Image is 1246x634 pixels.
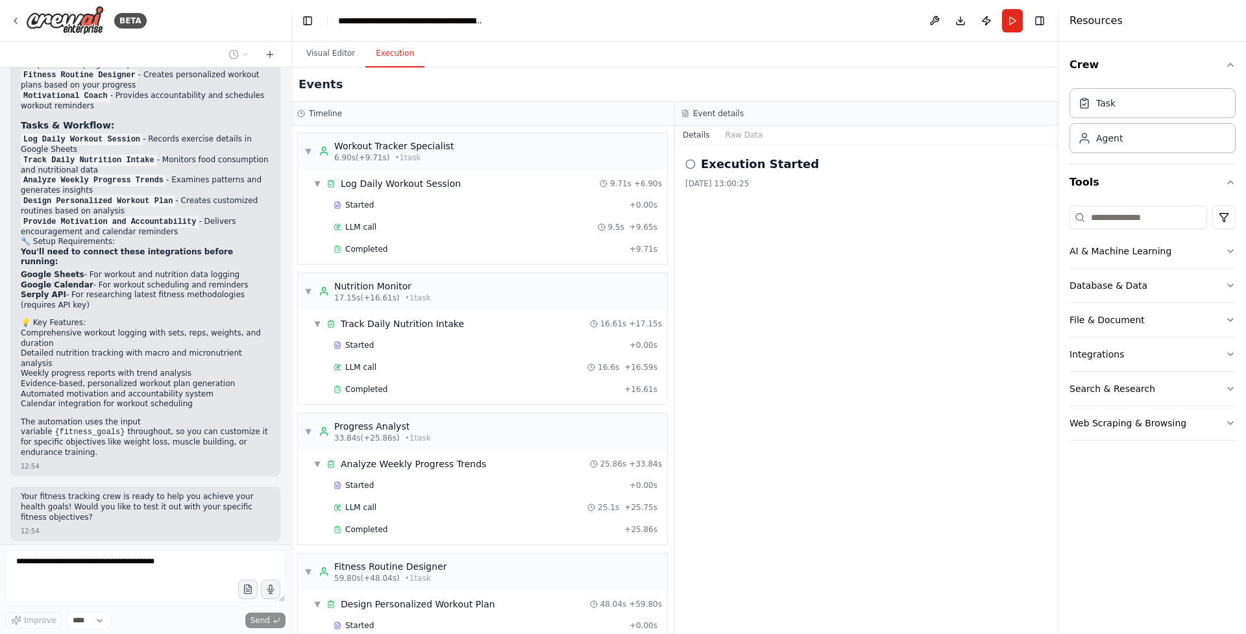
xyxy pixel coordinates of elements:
button: Visual Editor [296,40,365,67]
span: ▼ [313,319,321,329]
div: Integrations [1069,348,1124,361]
button: Execution [365,40,424,67]
div: Task [1096,97,1116,110]
span: 6.90s (+9.71s) [334,152,389,163]
div: Analyze Weekly Progress Trends [341,457,486,470]
span: + 0.00s [629,480,657,491]
button: Database & Data [1069,269,1236,302]
div: 12:54 [21,461,40,471]
span: Send [250,615,270,626]
span: ▼ [304,567,312,577]
li: Comprehensive workout logging with sets, reps, weights, and duration [21,328,270,348]
button: Web Scraping & Browsing [1069,406,1236,440]
span: • 1 task [395,152,421,163]
span: LLM call [345,502,376,513]
div: Workout Tracker Specialist [334,140,454,152]
span: + 33.84s [629,459,662,469]
div: File & Document [1069,313,1145,326]
span: ▼ [304,426,312,437]
div: Web Scraping & Browsing [1069,417,1186,430]
strong: Google Calendar [21,280,93,289]
code: Log Daily Workout Session [21,134,143,145]
li: Weekly progress reports with trend analysis [21,369,270,379]
span: + 17.15s [629,319,662,329]
div: Search & Research [1069,382,1155,395]
span: LLM call [345,362,376,372]
span: ▼ [313,599,321,609]
li: Evidence-based, personalized workout plan generation [21,379,270,389]
span: 9.5s [608,222,624,232]
div: BETA [114,13,147,29]
button: Upload files [238,579,258,599]
div: Log Daily Workout Session [341,177,461,190]
div: 12:54 [21,526,40,536]
span: + 9.65s [629,222,657,232]
button: Hide right sidebar [1031,12,1049,30]
strong: Tasks & Workflow: [21,120,114,130]
div: Design Personalized Workout Plan [341,598,495,611]
li: - For workout scheduling and reminders [21,280,270,291]
button: Crew [1069,47,1236,83]
p: Your fitness tracking crew is ready to help you achieve your health goals! Would you like to test... [21,492,270,522]
span: + 0.00s [629,200,657,210]
h3: Timeline [309,108,342,119]
span: + 25.75s [624,502,657,513]
span: Completed [345,524,387,535]
button: Send [245,613,286,628]
li: - Provides accountability and schedules workout reminders [21,91,270,112]
code: Motivational Coach [21,90,110,102]
h2: Execution Started [701,155,819,173]
div: Track Daily Nutrition Intake [341,317,464,330]
span: 9.71s [610,178,631,189]
li: - Delivers encouragement and calendar reminders [21,217,270,238]
span: 33.84s (+25.86s) [334,433,400,443]
span: 25.86s [600,459,627,469]
span: + 9.71s [629,244,657,254]
span: + 0.00s [629,620,657,631]
span: ▼ [313,178,321,189]
span: Completed [345,384,387,395]
li: - For researching latest fitness methodologies (requires API key) [21,290,270,310]
span: Improve [24,615,56,626]
button: Tools [1069,164,1236,201]
span: Completed [345,244,387,254]
span: 16.6s [598,362,619,372]
h2: 💡 Key Features: [21,318,270,328]
code: Fitness Routine Designer [21,69,138,81]
div: Progress Analyst [334,420,431,433]
span: • 1 task [405,293,431,303]
span: Started [345,340,374,350]
span: + 6.90s [634,178,662,189]
span: + 0.00s [629,340,657,350]
button: Switch to previous chat [223,47,254,62]
div: Nutrition Monitor [334,280,431,293]
h3: Event details [693,108,744,119]
div: AI & Machine Learning [1069,245,1171,258]
span: ▼ [304,146,312,156]
span: + 59.80s [629,599,662,609]
span: Started [345,480,374,491]
span: + 16.59s [624,362,657,372]
strong: Google Sheets [21,270,84,279]
span: Started [345,620,374,631]
span: 25.1s [598,502,619,513]
div: Crew [1069,83,1236,164]
img: Logo [26,6,104,35]
div: Database & Data [1069,279,1147,292]
strong: You'll need to connect these integrations before running: [21,247,233,267]
button: Details [675,126,718,144]
li: Calendar integration for workout scheduling [21,399,270,409]
button: File & Document [1069,303,1236,337]
button: Search & Research [1069,372,1236,406]
div: [DATE] 13:00:25 [685,178,1049,189]
code: Provide Motivation and Accountability [21,216,199,228]
button: Click to speak your automation idea [261,579,280,599]
button: Improve [5,612,62,629]
code: {fitness_goals} [52,426,127,438]
span: ▼ [304,286,312,297]
span: 59.80s (+48.04s) [334,573,400,583]
span: 48.04s [600,599,627,609]
h4: Resources [1069,13,1123,29]
strong: Serply API [21,290,66,299]
span: ▼ [313,459,321,469]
